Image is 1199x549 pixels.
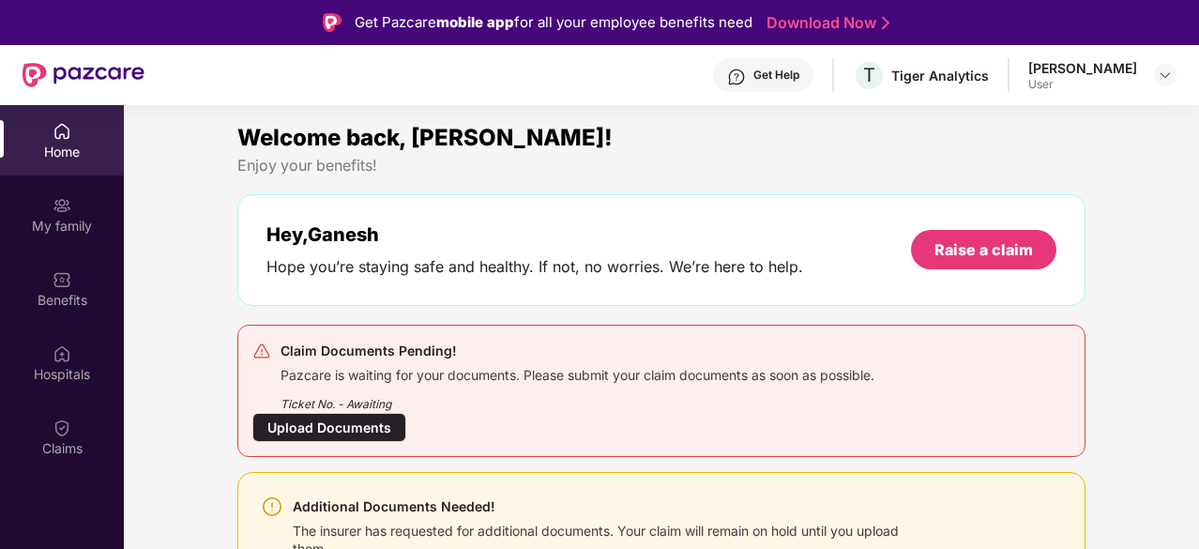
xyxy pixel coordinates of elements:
[727,68,746,86] img: svg+xml;base64,PHN2ZyBpZD0iSGVscC0zMngzMiIgeG1sbnM9Imh0dHA6Ly93d3cudzMub3JnLzIwMDAvc3ZnIiB3aWR0aD...
[934,239,1033,260] div: Raise a claim
[281,340,874,362] div: Claim Documents Pending!
[252,413,406,442] div: Upload Documents
[281,384,874,413] div: Ticket No. - Awaiting
[53,344,71,363] img: svg+xml;base64,PHN2ZyBpZD0iSG9zcGl0YWxzIiB4bWxucz0iaHR0cDovL3d3dy53My5vcmcvMjAwMC9zdmciIHdpZHRoPS...
[436,13,514,31] strong: mobile app
[23,63,144,87] img: New Pazcare Logo
[293,496,929,518] div: Additional Documents Needed!
[237,124,613,151] span: Welcome back, [PERSON_NAME]!
[237,156,1085,175] div: Enjoy your benefits!
[53,270,71,289] img: svg+xml;base64,PHN2ZyBpZD0iQmVuZWZpdHMiIHhtbG5zPSJodHRwOi8vd3d3LnczLm9yZy8yMDAwL3N2ZyIgd2lkdGg9Ij...
[53,196,71,215] img: svg+xml;base64,PHN2ZyB3aWR0aD0iMjAiIGhlaWdodD0iMjAiIHZpZXdCb3g9IjAgMCAyMCAyMCIgZmlsbD0ibm9uZSIgeG...
[266,257,803,277] div: Hope you’re staying safe and healthy. If not, no worries. We’re here to help.
[1158,68,1173,83] img: svg+xml;base64,PHN2ZyBpZD0iRHJvcGRvd24tMzJ4MzIiIHhtbG5zPSJodHRwOi8vd3d3LnczLm9yZy8yMDAwL3N2ZyIgd2...
[882,13,889,33] img: Stroke
[53,419,71,437] img: svg+xml;base64,PHN2ZyBpZD0iQ2xhaW0iIHhtbG5zPSJodHRwOi8vd3d3LnczLm9yZy8yMDAwL3N2ZyIgd2lkdGg9IjIwIi...
[252,342,271,360] img: svg+xml;base64,PHN2ZyB4bWxucz0iaHR0cDovL3d3dy53My5vcmcvMjAwMC9zdmciIHdpZHRoPSIyNCIgaGVpZ2h0PSIyNC...
[261,496,283,518] img: svg+xml;base64,PHN2ZyBpZD0iV2FybmluZ18tXzI0eDI0IiBkYXRhLW5hbWU9Ildhcm5pbmcgLSAyNHgyNCIgeG1sbnM9Im...
[766,13,884,33] a: Download Now
[753,68,799,83] div: Get Help
[1028,59,1137,77] div: [PERSON_NAME]
[355,11,752,34] div: Get Pazcare for all your employee benefits need
[266,223,803,246] div: Hey, Ganesh
[53,122,71,141] img: svg+xml;base64,PHN2ZyBpZD0iSG9tZSIgeG1sbnM9Imh0dHA6Ly93d3cudzMub3JnLzIwMDAvc3ZnIiB3aWR0aD0iMjAiIG...
[281,362,874,384] div: Pazcare is waiting for your documents. Please submit your claim documents as soon as possible.
[1028,77,1137,92] div: User
[323,13,341,32] img: Logo
[891,67,989,84] div: Tiger Analytics
[863,64,875,86] span: T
